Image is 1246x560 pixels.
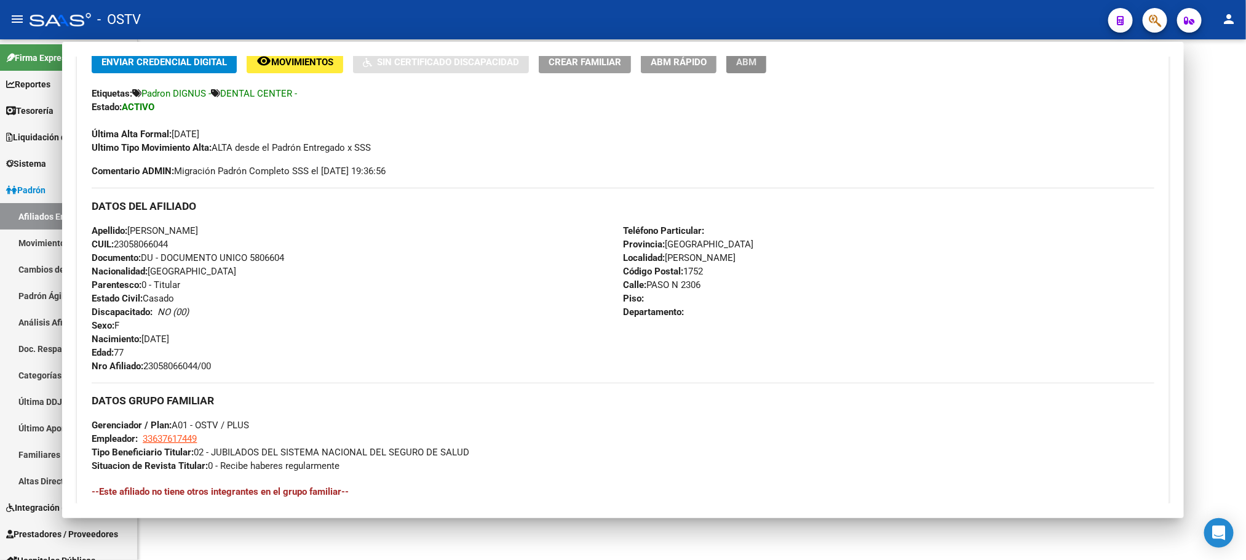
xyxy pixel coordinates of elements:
strong: Ultimo Tipo Movimiento Alta: [92,142,212,153]
span: Tesorería [6,104,54,118]
strong: Gerenciador / Plan: [92,420,172,431]
span: DU - DOCUMENTO UNICO 5806604 [92,252,284,263]
button: Enviar Credencial Digital [92,50,237,73]
strong: Estado Civil: [92,293,143,304]
button: ABM Rápido [641,50,716,73]
span: Firma Express [6,51,70,65]
span: 1752 [623,266,703,277]
h4: --Este afiliado no tiene otros integrantes en el grupo familiar-- [92,485,1154,498]
strong: ACTIVO [122,102,154,113]
strong: Código Postal: [623,266,683,277]
strong: Situacion de Revista Titular: [92,460,208,471]
mat-icon: menu [10,12,25,26]
span: Movimientos [271,57,333,68]
strong: Comentario ADMIN: [92,166,174,177]
span: Crear Familiar [549,57,621,68]
h3: DATOS DEL AFILIADO [92,199,1154,213]
span: 77 [92,347,124,358]
i: NO (00) [157,306,189,318]
button: ABM [726,50,766,73]
span: Prestadores / Proveedores [6,527,118,541]
div: Open Intercom Messenger [1204,518,1234,548]
strong: Apellido: [92,225,127,236]
span: DENTAL CENTER - [220,88,297,99]
strong: Provincia: [623,239,665,250]
span: 0 - Recibe haberes regularmente [92,460,339,471]
strong: Estado: [92,102,122,113]
h3: DATOS GRUPO FAMILIAR [92,394,1154,407]
mat-icon: remove_red_eye [256,54,271,68]
span: Enviar Credencial Digital [101,57,227,68]
button: Crear Familiar [539,50,631,73]
span: A01 - OSTV / PLUS [92,420,249,431]
span: F [92,320,119,331]
span: [DATE] [92,129,199,140]
span: ALTA desde el Padrón Entregado x SSS [92,142,371,153]
span: Padron DIGNUS - [141,88,211,99]
span: [PERSON_NAME] [92,225,198,236]
span: Padrón [6,183,46,197]
strong: Edad: [92,347,114,358]
strong: Teléfono Particular: [623,225,704,236]
strong: Etiquetas: [92,88,132,99]
span: ABM Rápido [651,57,707,68]
strong: Sexo: [92,320,114,331]
strong: Parentesco: [92,279,141,290]
strong: Documento: [92,252,141,263]
span: ABM [736,57,756,68]
mat-icon: person [1221,12,1236,26]
span: 23058066044/00 [92,361,211,372]
button: Movimientos [247,50,343,73]
strong: Nro Afiliado: [92,361,143,372]
span: Sin Certificado Discapacidad [377,57,519,68]
strong: Calle: [623,279,646,290]
strong: Discapacitado: [92,306,153,318]
strong: Departamento: [623,306,684,318]
strong: Nacimiento: [92,334,141,345]
span: Casado [92,293,174,304]
span: - OSTV [97,6,141,33]
strong: Última Alta Formal: [92,129,172,140]
strong: Localidad: [623,252,665,263]
button: Sin Certificado Discapacidad [353,50,529,73]
span: PASO N 2306 [623,279,700,290]
strong: Nacionalidad: [92,266,148,277]
span: [GEOGRAPHIC_DATA] [623,239,753,250]
span: Migración Padrón Completo SSS el [DATE] 19:36:56 [92,164,386,178]
span: 0 - Titular [92,279,180,290]
strong: Tipo Beneficiario Titular: [92,447,194,458]
span: Reportes [6,78,50,91]
span: [DATE] [92,334,169,345]
span: [PERSON_NAME] [623,252,736,263]
strong: CUIL: [92,239,114,250]
strong: Empleador: [92,433,138,444]
span: Integración (discapacidad) [6,501,120,514]
span: Liquidación de Convenios [6,130,114,144]
strong: Piso: [623,293,644,304]
span: Sistema [6,157,46,170]
span: [GEOGRAPHIC_DATA] [92,266,236,277]
span: 02 - JUBILADOS DEL SISTEMA NACIONAL DEL SEGURO DE SALUD [92,447,469,458]
span: 23058066044 [92,239,168,250]
span: 33637617449 [143,433,197,444]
